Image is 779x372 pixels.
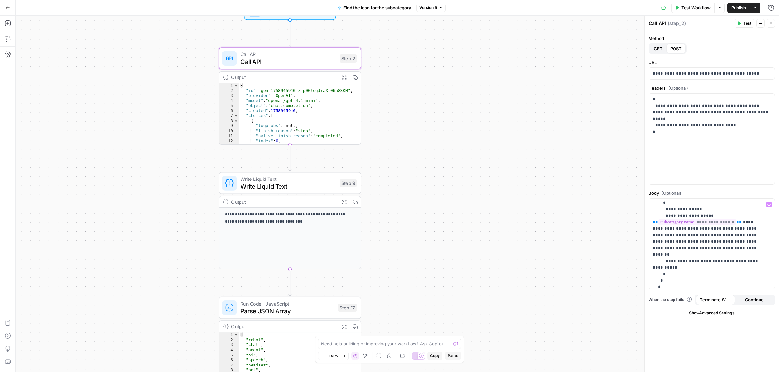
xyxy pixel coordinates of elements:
[649,85,775,91] label: Headers
[233,144,239,149] span: Toggle code folding, rows 13 through 18
[671,3,714,13] button: Test Workflow
[731,5,746,11] span: Publish
[735,295,774,305] button: Continue
[241,182,336,191] span: Write Liquid Text
[241,175,336,183] span: Write Liquid Text
[289,145,291,171] g: Edge from step_2 to step_9
[219,109,239,114] div: 6
[219,338,239,343] div: 2
[219,123,239,129] div: 9
[448,353,458,359] span: Paste
[681,5,711,11] span: Test Workflow
[219,343,239,348] div: 3
[668,85,688,91] span: (Optional)
[233,83,239,88] span: Toggle code folding, rows 1 through 26
[231,323,336,330] div: Output
[219,363,239,368] div: 7
[219,47,361,145] div: Call APICall APIStep 2Output{ "id":"gen-1758945940-zmp0GldgJraXm06h8SKH", "provider":"OpenAI", "m...
[700,296,731,303] span: Terminate Workflow
[233,119,239,124] span: Toggle code folding, rows 8 through 19
[416,4,446,12] button: Version 5
[231,74,336,81] div: Output
[219,119,239,124] div: 8
[743,20,751,26] span: Test
[219,93,239,99] div: 3
[219,129,239,134] div: 10
[329,353,338,358] span: 141%
[662,190,681,196] span: (Optional)
[668,20,686,27] span: ( step_2 )
[219,348,239,353] div: 4
[289,20,291,46] g: Edge from start to step_2
[649,20,666,27] textarea: Call API
[340,179,357,187] div: Step 9
[219,98,239,103] div: 4
[649,35,775,41] label: Method
[445,352,461,360] button: Paste
[649,59,775,65] label: URL
[745,296,764,303] span: Continue
[233,332,239,338] span: Toggle code folding, rows 1 through 12
[241,306,334,315] span: Parse JSON Array
[219,144,239,149] div: 13
[241,51,336,58] span: Call API
[334,3,415,13] button: Find the icon for the subcategory
[219,83,239,88] div: 1
[219,358,239,363] div: 6
[233,113,239,119] span: Toggle code folding, rows 7 through 20
[427,352,442,360] button: Copy
[670,45,682,52] span: POST
[219,139,239,144] div: 12
[650,43,666,54] button: GET
[430,353,440,359] span: Copy
[419,5,437,11] span: Version 5
[241,57,336,66] span: Call API
[219,88,239,93] div: 2
[289,270,291,296] g: Edge from step_9 to step_17
[338,304,357,312] div: Step 17
[219,332,239,338] div: 1
[343,5,411,11] span: Find the icon for the subcategory
[649,190,775,196] label: Body
[219,103,239,109] div: 5
[219,113,239,119] div: 7
[654,45,662,52] span: GET
[340,54,357,63] div: Step 2
[727,3,750,13] button: Publish
[219,134,239,139] div: 11
[689,310,735,316] span: Show Advanced Settings
[266,7,311,17] span: Set Inputs
[649,297,692,303] a: When the step fails:
[231,198,336,206] div: Output
[241,300,334,308] span: Run Code · JavaScript
[735,19,754,28] button: Test
[219,353,239,358] div: 5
